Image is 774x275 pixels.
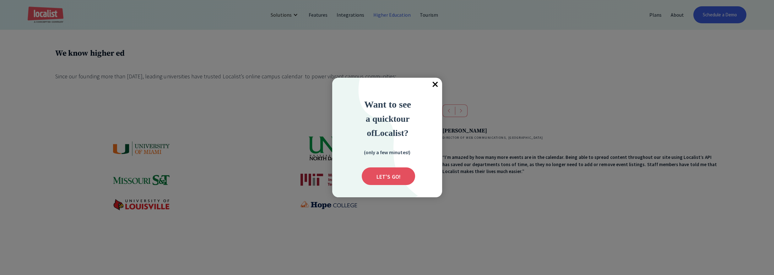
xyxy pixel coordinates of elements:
[428,78,442,92] span: Close
[347,97,429,140] div: Want to see a quick tour of Localist?
[393,114,401,124] strong: to
[364,149,410,155] strong: (only a few minutes!)
[364,99,411,109] strong: Want to see
[366,114,393,124] span: a quick
[374,128,409,138] strong: Localist?
[362,167,415,185] div: Submit
[428,78,442,92] div: Close popup
[355,148,418,156] div: (only a few minutes!)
